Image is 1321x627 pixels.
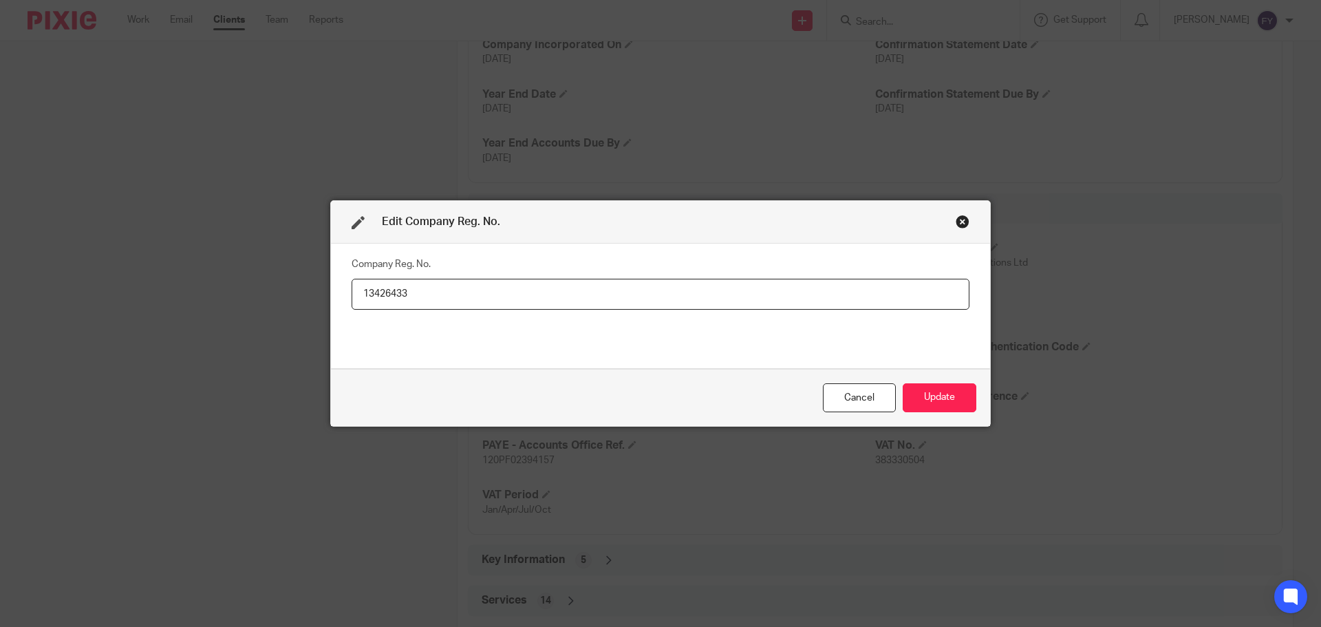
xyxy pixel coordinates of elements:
span: Edit Company Reg. No. [382,216,500,227]
input: Company Reg. No. [352,279,969,310]
label: Company Reg. No. [352,257,431,271]
div: Close this dialog window [956,215,969,229]
div: Close this dialog window [823,383,896,413]
button: Update [903,383,976,413]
